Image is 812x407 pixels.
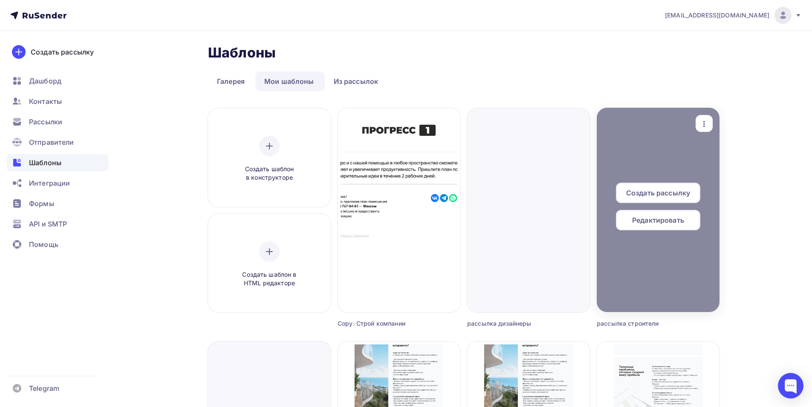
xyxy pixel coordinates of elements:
span: Telegram [29,383,59,393]
div: Создать рассылку [31,47,94,57]
span: Редактировать [632,215,684,225]
a: Из рассылок [325,72,387,91]
span: [EMAIL_ADDRESS][DOMAIN_NAME] [665,11,769,20]
span: Формы [29,198,54,209]
span: Интеграции [29,178,70,188]
span: Помощь [29,239,58,249]
span: API и SMTP [29,219,67,229]
a: Контакты [7,93,108,110]
a: Дашборд [7,72,108,89]
span: Отправители [29,137,74,147]
a: Отправители [7,134,108,151]
span: Дашборд [29,76,61,86]
a: Рассылки [7,113,108,130]
span: Создать шаблон в HTML редакторе [229,270,310,288]
span: Создать рассылку [626,188,690,198]
span: Шаблоны [29,158,61,168]
a: Мои шаблоны [255,72,323,91]
span: Контакты [29,96,62,106]
a: Шаблоны [7,154,108,171]
div: Copy: Строй компании [338,319,430,328]
div: рассылка строители [597,319,689,328]
a: Галерея [208,72,254,91]
a: [EMAIL_ADDRESS][DOMAIN_NAME] [665,7,802,24]
span: Создать шаблон в конструкторе [229,165,310,182]
span: Рассылки [29,117,62,127]
a: Формы [7,195,108,212]
h2: Шаблоны [208,44,276,61]
div: рассылка дизайнеры [467,319,559,328]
